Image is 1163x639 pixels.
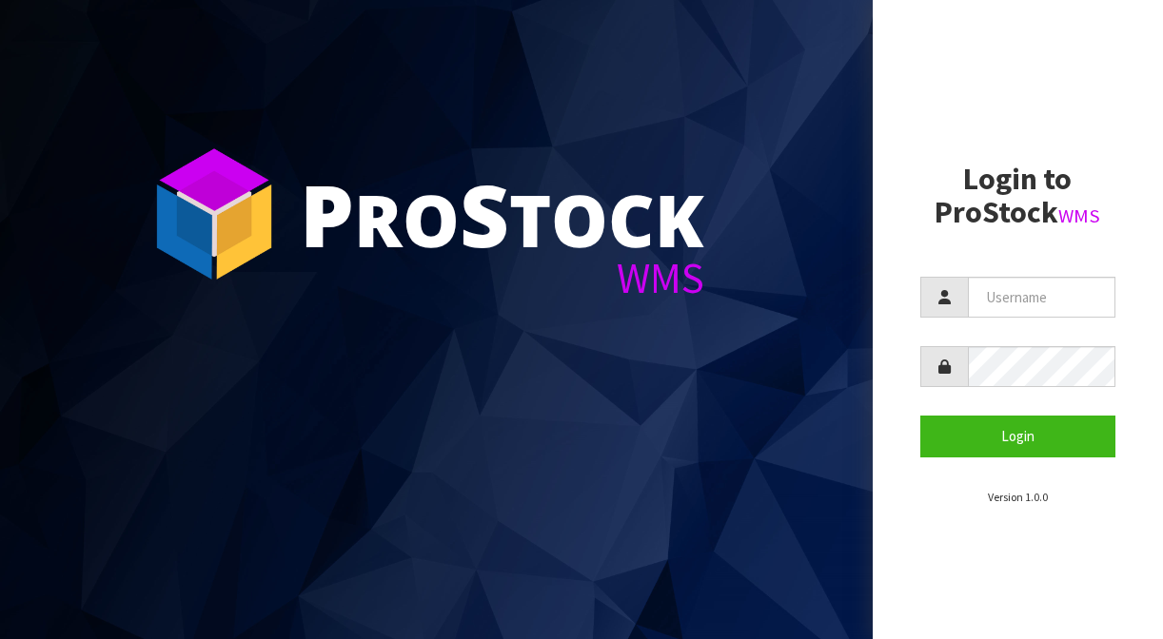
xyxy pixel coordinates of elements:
[920,163,1116,229] h2: Login to ProStock
[460,156,509,272] span: S
[300,156,354,272] span: P
[300,257,704,300] div: WMS
[300,171,704,257] div: ro tock
[988,490,1048,504] small: Version 1.0.0
[1058,203,1100,228] small: WMS
[920,416,1116,456] button: Login
[968,277,1116,318] input: Username
[143,143,286,285] img: ProStock Cube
